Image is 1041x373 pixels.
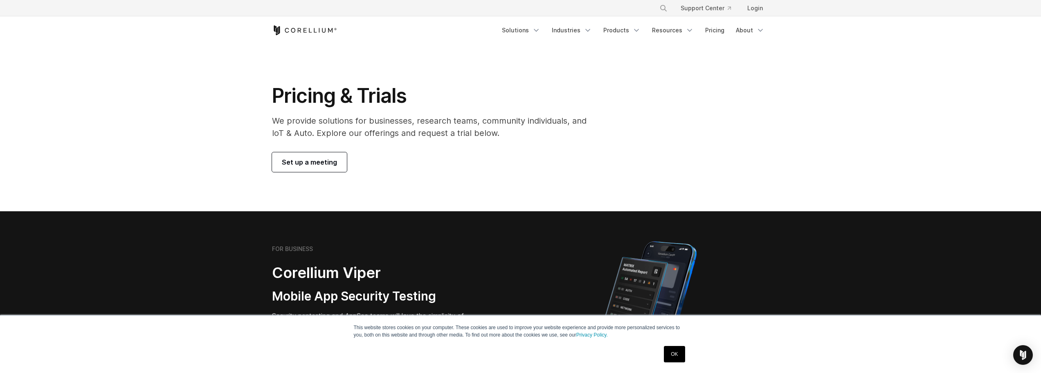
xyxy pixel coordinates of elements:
a: Privacy Policy. [576,332,608,338]
a: Products [598,23,645,38]
a: Corellium Home [272,25,337,35]
div: Navigation Menu [650,1,769,16]
a: Industries [547,23,597,38]
a: Pricing [700,23,729,38]
a: Solutions [497,23,545,38]
h1: Pricing & Trials [272,84,598,108]
a: Set up a meeting [272,152,347,172]
a: Resources [647,23,699,38]
p: Security pentesting and AppSec teams will love the simplicity of automated report generation comb... [272,311,481,340]
a: Login [741,1,769,16]
h6: FOR BUSINESS [272,245,313,253]
p: We provide solutions for businesses, research teams, community individuals, and IoT & Auto. Explo... [272,115,598,139]
h3: Mobile App Security Testing [272,289,481,304]
div: Navigation Menu [497,23,769,38]
a: About [731,23,769,38]
p: This website stores cookies on your computer. These cookies are used to improve your website expe... [354,324,688,339]
h2: Corellium Viper [272,264,481,282]
a: OK [664,346,685,362]
div: Open Intercom Messenger [1013,345,1033,365]
a: Support Center [674,1,737,16]
span: Set up a meeting [282,157,337,167]
button: Search [656,1,671,16]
